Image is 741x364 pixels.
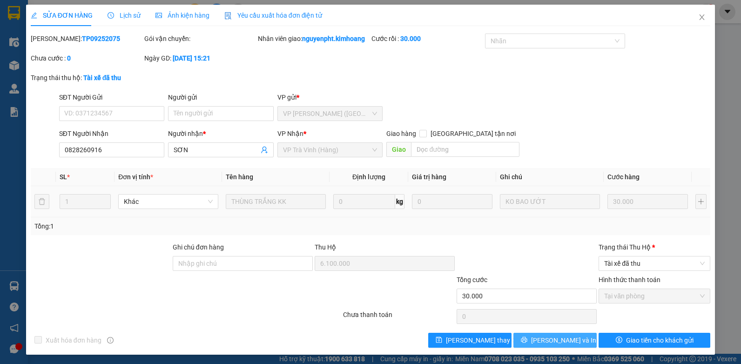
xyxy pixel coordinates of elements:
[607,194,688,209] input: 0
[4,50,106,59] span: 0907665115 -
[616,337,622,344] span: dollar
[695,194,707,209] button: plus
[302,35,365,42] b: nguyenpht.kimhoang
[604,289,705,303] span: Tại văn phòng
[400,35,421,42] b: 30.000
[599,333,710,348] button: dollarGiao tiền cho khách gửi
[59,92,165,102] div: SĐT Người Gửi
[118,173,153,181] span: Đơn vị tính
[155,12,162,19] span: picture
[607,173,640,181] span: Cước hàng
[412,173,446,181] span: Giá trị hàng
[4,61,22,69] span: GIAO:
[144,53,256,63] div: Ngày GD:
[226,194,326,209] input: VD: Bàn, Ghế
[173,243,224,251] label: Ghi chú đơn hàng
[42,335,105,345] span: Xuất hóa đơn hàng
[168,128,274,139] div: Người nhận
[19,18,116,27] span: VP [PERSON_NAME] (Hàng) -
[261,146,268,154] span: user-add
[436,337,442,344] span: save
[599,242,710,252] div: Trạng thái Thu Hộ
[412,194,492,209] input: 0
[386,130,416,137] span: Giao hàng
[108,12,141,19] span: Lịch sử
[4,18,136,27] p: GỬI:
[395,194,404,209] span: kg
[31,12,93,19] span: SỬA ĐƠN HÀNG
[31,73,171,83] div: Trạng thái thu hộ:
[124,195,213,209] span: Khác
[283,143,377,157] span: VP Trà Vinh (Hàng)
[144,34,256,44] div: Gói vận chuyển:
[31,5,108,14] strong: BIÊN NHẬN GỬI HÀNG
[626,335,694,345] span: Giao tiền cho khách gửi
[107,337,114,344] span: info-circle
[31,53,142,63] div: Chưa cước :
[34,221,287,231] div: Tổng: 1
[283,107,377,121] span: VP Trần Phú (Hàng)
[67,54,71,62] b: 0
[428,333,512,348] button: save[PERSON_NAME] thay đổi
[386,142,411,157] span: Giao
[59,128,165,139] div: SĐT Người Nhận
[689,5,715,31] button: Close
[352,173,385,181] span: Định lượng
[513,333,597,348] button: printer[PERSON_NAME] và In
[446,335,520,345] span: [PERSON_NAME] thay đổi
[315,243,336,251] span: Thu Hộ
[173,54,210,62] b: [DATE] 15:21
[108,12,114,19] span: clock-circle
[496,168,604,186] th: Ghi chú
[531,335,596,345] span: [PERSON_NAME] và In
[500,194,600,209] input: Ghi Chú
[226,173,253,181] span: Tên hàng
[168,92,274,102] div: Người gửi
[4,31,136,49] p: NHẬN:
[411,142,519,157] input: Dọc đường
[457,276,487,283] span: Tổng cước
[224,12,323,19] span: Yêu cầu xuất hóa đơn điện tử
[277,130,303,137] span: VP Nhận
[31,12,37,19] span: edit
[34,194,49,209] button: delete
[173,256,313,271] input: Ghi chú đơn hàng
[82,35,120,42] b: TP09252075
[258,34,370,44] div: Nhân viên giao:
[31,34,142,44] div: [PERSON_NAME]:
[155,12,209,19] span: Ảnh kiện hàng
[50,50,106,59] span: [PERSON_NAME]
[342,310,456,326] div: Chưa thanh toán
[277,92,383,102] div: VP gửi
[60,173,67,181] span: SL
[83,74,121,81] b: Tài xế đã thu
[4,31,94,49] span: VP [PERSON_NAME] ([GEOGRAPHIC_DATA])
[371,34,483,44] div: Cước rồi :
[521,337,527,344] span: printer
[604,256,705,270] span: Tài xế đã thu
[224,12,232,20] img: icon
[427,128,519,139] span: [GEOGRAPHIC_DATA] tận nơi
[599,276,660,283] label: Hình thức thanh toán
[698,13,706,21] span: close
